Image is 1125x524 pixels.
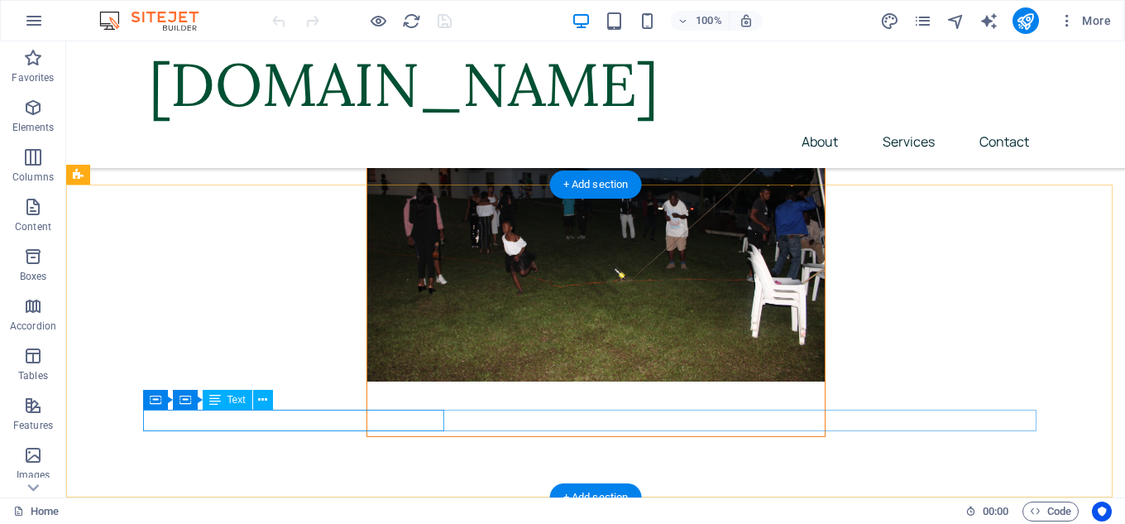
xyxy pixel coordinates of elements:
[550,483,642,512] div: + Add section
[20,270,47,283] p: Boxes
[15,220,51,233] p: Content
[1092,502,1112,522] button: Usercentrics
[739,13,754,28] i: On resize automatically adjust zoom level to fit chosen device.
[66,41,1125,498] iframe: To enrich screen reader interactions, please activate Accessibility in Grammarly extension settings
[402,12,421,31] i: Reload page
[13,502,59,522] a: Click to cancel selection. Double-click to open Pages
[18,369,48,382] p: Tables
[913,12,932,31] i: Pages (Ctrl+Alt+S)
[17,469,50,482] p: Images
[1012,7,1039,34] button: publish
[671,11,730,31] button: 100%
[13,419,53,432] p: Features
[1052,7,1118,34] button: More
[12,171,54,184] p: Columns
[12,121,55,134] p: Elements
[1022,502,1079,522] button: Code
[10,320,56,333] p: Accordion
[1059,12,1111,29] span: More
[1016,12,1035,31] i: Publish
[983,502,1008,522] span: 00 00
[946,12,965,31] i: Navigator
[946,11,966,31] button: navigator
[368,11,388,31] button: Click here to leave preview mode and continue editing
[696,11,722,31] h6: 100%
[913,11,933,31] button: pages
[550,171,642,199] div: + Add section
[95,11,219,31] img: Editor Logo
[227,395,246,405] span: Text
[979,12,998,31] i: AI Writer
[1030,502,1071,522] span: Code
[979,11,999,31] button: text_generator
[965,502,1009,522] h6: Session time
[994,505,997,517] span: :
[12,71,54,84] p: Favorites
[880,11,900,31] button: design
[880,12,899,31] i: Design (Ctrl+Alt+Y)
[401,11,421,31] button: reload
